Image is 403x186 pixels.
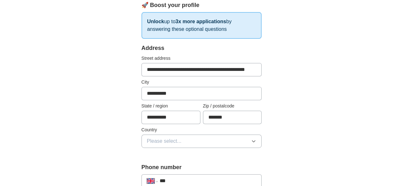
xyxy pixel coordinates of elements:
label: Country [141,127,262,133]
p: up to by answering these optional questions [141,12,262,39]
button: Please select... [141,134,262,148]
label: Zip / postalcode [203,103,262,109]
div: Address [141,44,262,52]
label: Street address [141,55,262,62]
label: State / region [141,103,200,109]
label: Phone number [141,163,262,172]
strong: 3x more applications [176,19,226,24]
div: 🚀 Boost your profile [141,1,262,10]
span: Please select... [147,137,182,145]
strong: Unlock [147,19,164,24]
label: City [141,79,262,86]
